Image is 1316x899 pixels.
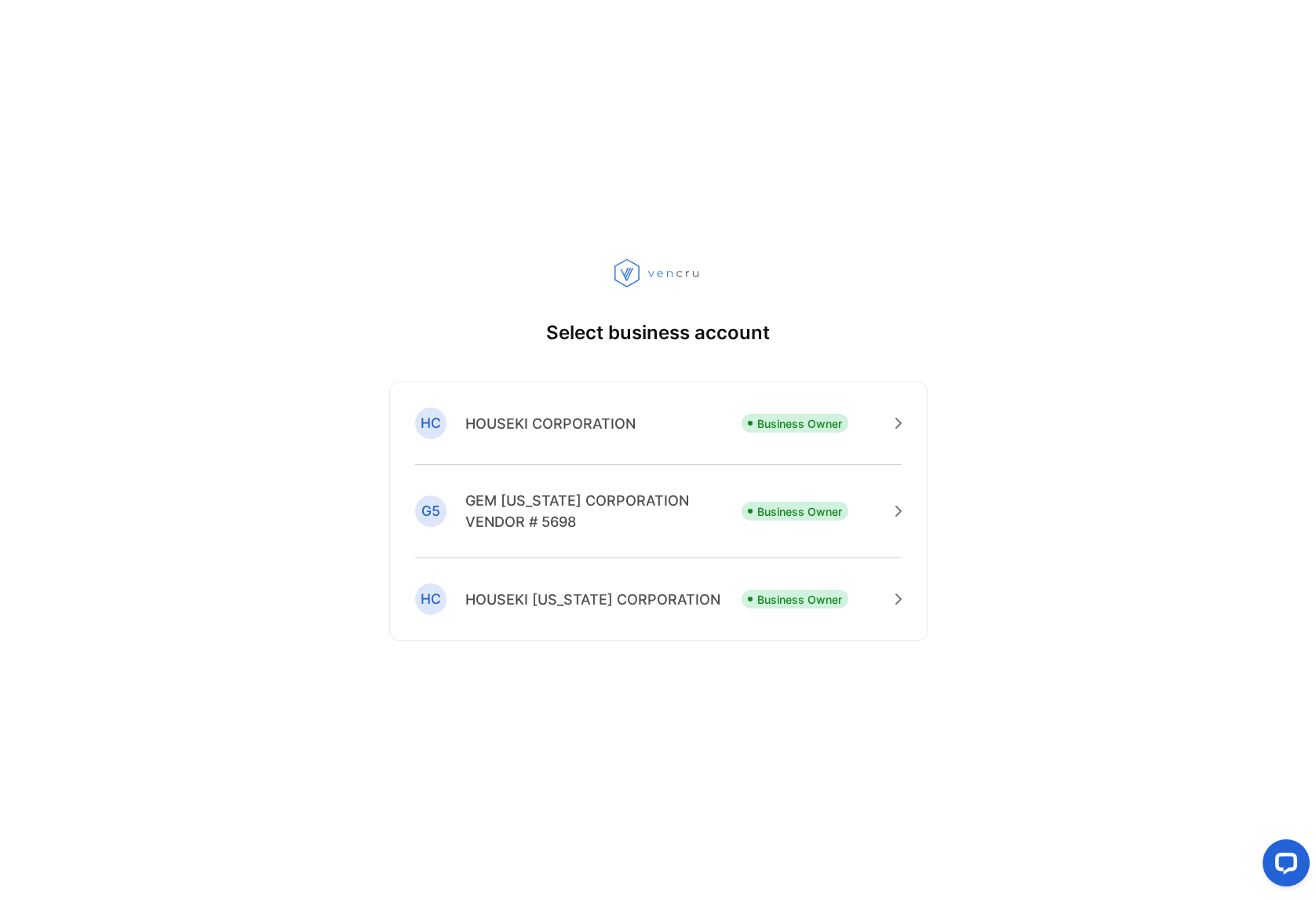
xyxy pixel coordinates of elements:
[421,501,440,521] p: G5
[757,415,842,432] p: Business Owner
[614,258,702,288] img: vencru logo
[421,589,441,609] p: HC
[546,319,770,347] p: Select business account
[757,503,842,520] p: Business Owner
[465,413,636,434] p: HOUSEKI CORPORATION
[465,490,742,532] p: GEM [US_STATE] CORPORATION VENDOR # 5698
[757,591,842,608] p: Business Owner
[421,413,441,433] p: HC
[465,589,720,610] p: HOUSEKI [US_STATE] CORPORATION
[1250,833,1316,899] iframe: LiveChat chat widget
